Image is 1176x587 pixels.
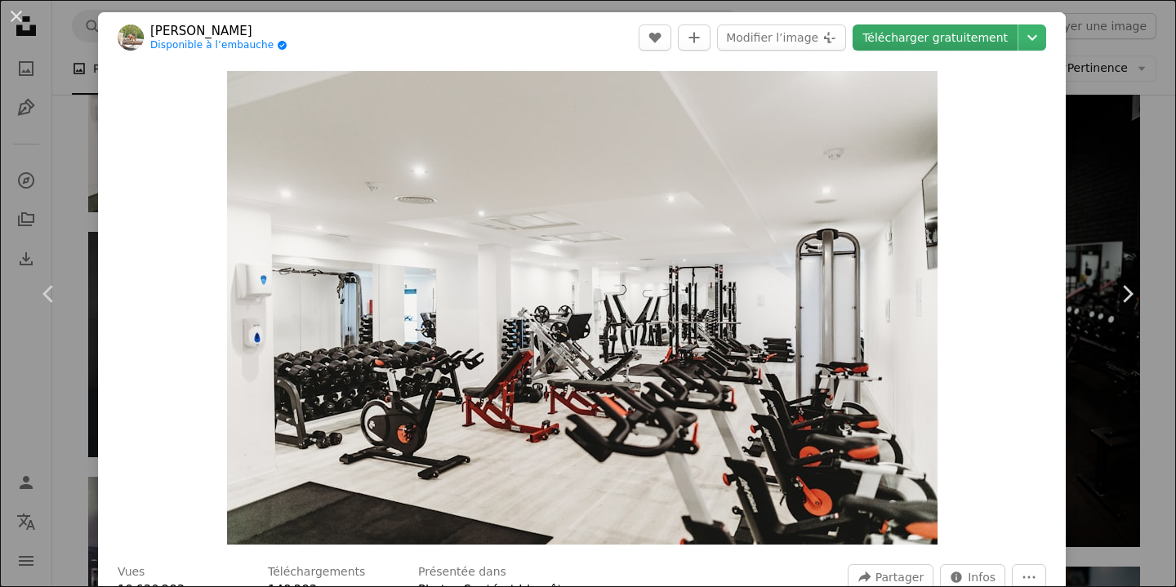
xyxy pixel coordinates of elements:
a: Suivant [1078,216,1176,372]
a: Télécharger gratuitement [853,24,1018,51]
button: J’aime [639,24,671,51]
button: Ajouter à la collection [678,24,710,51]
h3: Vues [118,564,145,580]
img: lot de vélo d’exercice noir spin [227,71,938,545]
h3: Présentée dans [418,564,506,580]
button: Zoom sur cette image [227,71,938,545]
img: Accéder au profil de Humphrey M [118,24,144,51]
button: Modifier l’image [717,24,846,51]
a: Disponible à l’embauche [150,39,287,52]
a: [PERSON_NAME] [150,23,287,39]
h3: Téléchargements [268,564,365,580]
button: Choisissez la taille de téléchargement [1018,24,1046,51]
